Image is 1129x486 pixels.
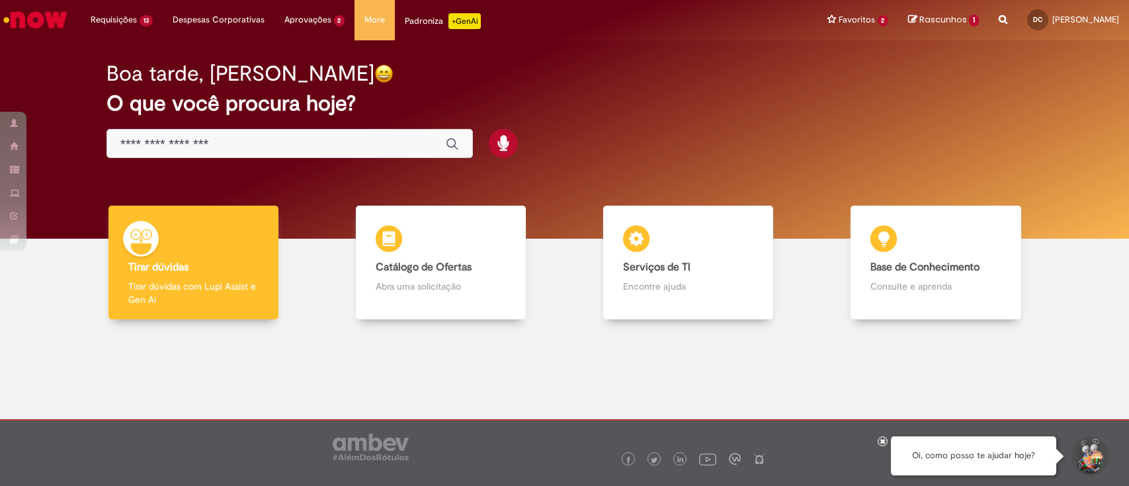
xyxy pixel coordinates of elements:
[376,261,472,274] b: Catálogo de Ofertas
[91,13,137,26] span: Requisições
[870,280,1001,293] p: Consulte e aprenda
[651,457,657,464] img: logo_footer_twitter.png
[334,15,345,26] span: 2
[333,434,409,460] img: logo_footer_ambev_rotulo_gray.png
[1052,14,1119,25] span: [PERSON_NAME]
[891,436,1056,475] div: Oi, como posso te ajudar hoje?
[106,92,1023,115] h2: O que você procura hoje?
[565,206,812,320] a: Serviços de TI Encontre ajuda
[969,15,979,26] span: 1
[374,64,394,83] img: happy-face.png
[173,13,265,26] span: Despesas Corporativas
[908,14,979,26] a: Rascunhos
[69,206,317,320] a: Tirar dúvidas Tirar dúvidas com Lupi Assist e Gen Ai
[812,206,1060,320] a: Base de Conhecimento Consulte e aprenda
[753,453,765,465] img: logo_footer_naosei.png
[878,15,889,26] span: 2
[128,261,188,274] b: Tirar dúvidas
[376,280,506,293] p: Abra uma solicitação
[839,13,875,26] span: Favoritos
[623,280,753,293] p: Encontre ajuda
[364,13,385,26] span: More
[623,261,690,274] b: Serviços de TI
[448,13,481,29] p: +GenAi
[1033,15,1042,24] span: DC
[106,62,374,85] h2: Boa tarde, [PERSON_NAME]
[128,280,259,306] p: Tirar dúvidas com Lupi Assist e Gen Ai
[677,456,684,464] img: logo_footer_linkedin.png
[317,206,564,320] a: Catálogo de Ofertas Abra uma solicitação
[919,13,967,26] span: Rascunhos
[625,457,632,464] img: logo_footer_facebook.png
[870,261,980,274] b: Base de Conhecimento
[1069,436,1109,476] button: Iniciar Conversa de Suporte
[405,13,481,29] div: Padroniza
[284,13,331,26] span: Aprovações
[699,450,716,467] img: logo_footer_youtube.png
[1,7,69,33] img: ServiceNow
[140,15,153,26] span: 13
[729,453,741,465] img: logo_footer_workplace.png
